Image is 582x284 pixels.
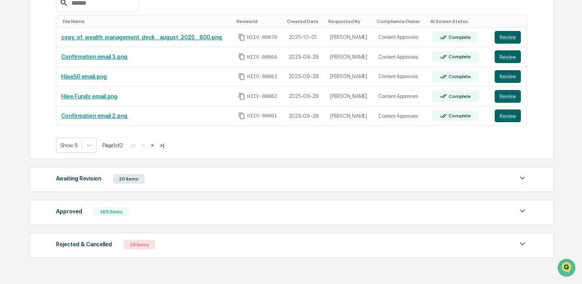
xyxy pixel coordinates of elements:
button: |< [129,142,138,149]
td: Content Approvers [374,67,427,87]
div: Rejected & Cancelled [56,239,112,249]
iframe: Open customer support [557,258,578,279]
button: Review [495,109,521,122]
a: Review [495,109,522,122]
div: 🖐️ [8,101,14,107]
button: Review [495,70,521,83]
img: caret [518,173,527,183]
div: Toggle SortBy [63,19,230,24]
button: > [148,142,156,149]
div: Start new chat [27,61,130,69]
td: 2025-09-29 [284,47,325,67]
div: Toggle SortBy [287,19,322,24]
button: Review [495,50,521,63]
td: [PERSON_NAME] [325,86,374,106]
div: 20 Items [113,174,145,184]
div: Complete [447,94,470,99]
span: HIIV-00062 [247,93,277,100]
td: 2025-09-29 [284,86,325,106]
a: 🔎Data Lookup [5,112,53,126]
td: [PERSON_NAME] [325,47,374,67]
button: Review [495,90,521,103]
span: Copy Id [238,73,245,80]
div: 265 Items [94,207,129,217]
div: We're available if you need us! [27,69,100,75]
div: Complete [447,74,470,79]
a: Confirmation email 2.png [61,113,127,119]
span: Data Lookup [16,115,50,123]
span: Copy Id [238,53,245,60]
div: 🔎 [8,116,14,122]
div: 29 Items [124,240,155,249]
div: Toggle SortBy [237,19,281,24]
img: caret [518,239,527,249]
div: Approved [56,206,82,217]
div: 🗄️ [58,101,64,107]
span: Copy Id [238,34,245,41]
div: Toggle SortBy [328,19,370,24]
span: Page 1 of 2 [102,142,123,148]
button: < [139,142,147,149]
a: Hiive Funds email.png [61,93,118,100]
span: Copy Id [238,112,245,119]
td: Content Approvers [374,106,427,126]
span: Preclearance [16,100,51,108]
a: 🖐️Preclearance [5,97,54,111]
button: >| [158,142,167,149]
span: Attestations [66,100,98,108]
td: 2025-09-29 [284,67,325,87]
td: 2025-10-01 [284,28,325,48]
span: Copy Id [238,93,245,100]
span: Pylon [79,134,96,140]
a: Hiive50 email.png [61,73,107,80]
a: Review [495,70,522,83]
td: [PERSON_NAME] [325,67,374,87]
td: 2025-09-29 [284,106,325,126]
td: [PERSON_NAME] [325,28,374,48]
button: Start new chat [135,63,145,73]
a: copy_of_wealth_management_deck__august_2025__800.png [61,34,222,40]
div: Toggle SortBy [377,19,424,24]
a: Confirmation email 3.png [61,54,127,60]
td: Content Approvers [374,47,427,67]
div: Toggle SortBy [430,19,487,24]
span: HIIV-00064 [247,54,277,60]
img: 1746055101610-c473b297-6a78-478c-a979-82029cc54cd1 [8,61,22,75]
td: Content Approvers [374,86,427,106]
div: Complete [447,35,470,40]
td: Content Approvers [374,28,427,48]
img: caret [518,206,527,216]
a: Powered byPylon [56,134,96,140]
span: HIIV-00063 [247,73,277,80]
a: 🗄️Attestations [54,97,102,111]
td: [PERSON_NAME] [325,106,374,126]
div: Complete [447,113,470,119]
p: How can we help? [8,17,145,29]
div: Complete [447,54,470,59]
span: HIIV-00070 [247,34,277,40]
a: Review [495,50,522,63]
div: Toggle SortBy [496,19,524,24]
button: Review [495,31,521,44]
a: Review [495,31,522,44]
div: Awaiting Revision [56,173,101,184]
a: Review [495,90,522,103]
span: HIIV-00061 [247,113,277,119]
